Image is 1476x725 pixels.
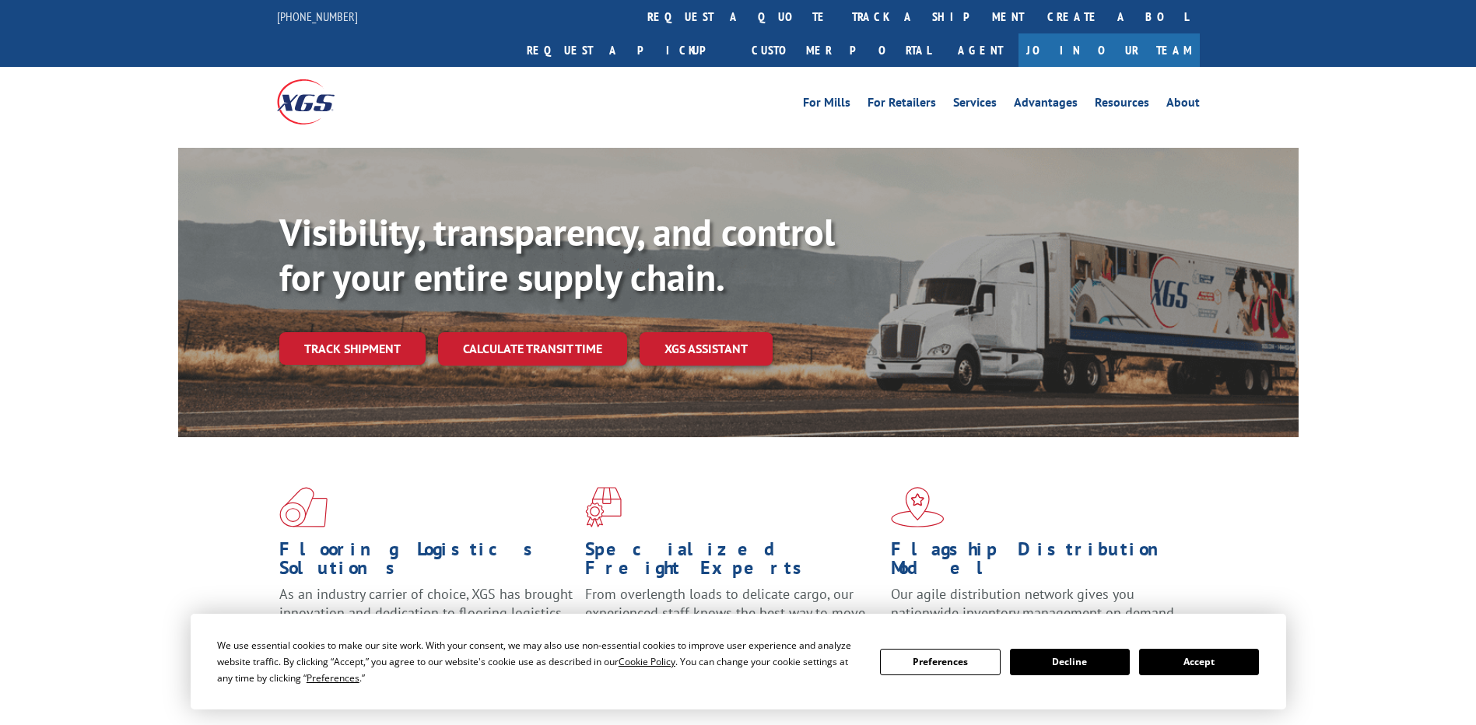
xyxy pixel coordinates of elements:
a: Request a pickup [515,33,740,67]
a: Resources [1095,96,1149,114]
div: We use essential cookies to make our site work. With your consent, we may also use non-essential ... [217,637,861,686]
h1: Flooring Logistics Solutions [279,540,573,585]
div: Cookie Consent Prompt [191,614,1286,709]
span: Our agile distribution network gives you nationwide inventory management on demand. [891,585,1177,622]
button: Decline [1010,649,1130,675]
a: Customer Portal [740,33,942,67]
span: Preferences [307,671,359,685]
b: Visibility, transparency, and control for your entire supply chain. [279,208,835,301]
a: For Mills [803,96,850,114]
span: As an industry carrier of choice, XGS has brought innovation and dedication to flooring logistics... [279,585,573,640]
a: About [1166,96,1200,114]
a: Agent [942,33,1018,67]
img: xgs-icon-total-supply-chain-intelligence-red [279,487,328,527]
p: From overlength loads to delicate cargo, our experienced staff knows the best way to move your fr... [585,585,879,654]
a: Advantages [1014,96,1078,114]
span: Cookie Policy [619,655,675,668]
img: xgs-icon-flagship-distribution-model-red [891,487,945,527]
a: [PHONE_NUMBER] [277,9,358,24]
button: Accept [1139,649,1259,675]
a: Calculate transit time [438,332,627,366]
h1: Specialized Freight Experts [585,540,879,585]
a: Services [953,96,997,114]
h1: Flagship Distribution Model [891,540,1185,585]
a: For Retailers [868,96,936,114]
a: Track shipment [279,332,426,365]
a: XGS ASSISTANT [640,332,773,366]
img: xgs-icon-focused-on-flooring-red [585,487,622,527]
a: Join Our Team [1018,33,1200,67]
button: Preferences [880,649,1000,675]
